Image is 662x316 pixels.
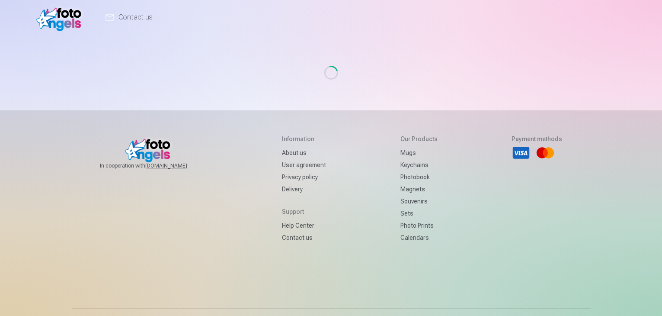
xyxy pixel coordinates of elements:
[400,159,438,171] a: Keychains
[282,159,326,171] a: User agreement
[36,3,86,31] img: /v1
[400,183,438,195] a: Magnets
[282,135,326,143] h5: Information
[145,162,208,169] a: [DOMAIN_NAME]
[400,171,438,183] a: Photobook
[282,183,326,195] a: Delivery
[400,219,438,232] a: Photo prints
[512,135,562,143] h5: Payment methods
[400,135,438,143] h5: Our products
[282,207,326,216] h5: Support
[100,162,208,169] span: In cooperation with
[282,147,326,159] a: About us
[512,143,531,162] li: Visa
[282,171,326,183] a: Privacy policy
[400,207,438,219] a: Sets
[400,232,438,244] a: Calendars
[536,143,555,162] li: Mastercard
[282,232,326,244] a: Contact us
[400,195,438,207] a: Souvenirs
[282,219,326,232] a: Help Center
[400,147,438,159] a: Mugs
